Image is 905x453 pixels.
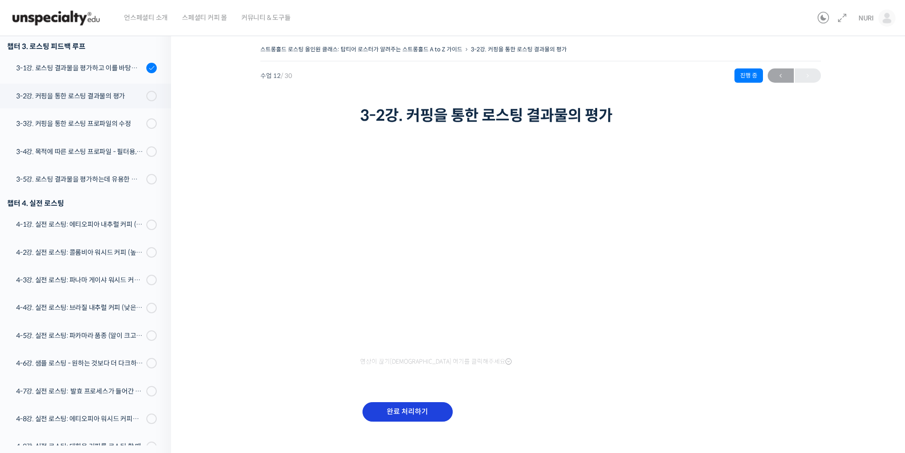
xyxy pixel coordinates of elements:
div: 4-8강. 실전 로스팅: 에티오피아 워시드 커피를 에스프레소용으로 로스팅 할 때 [16,414,143,424]
span: 설정 [147,316,158,323]
div: 3-5강. 로스팅 결과물을 평가하는데 유용한 팁들 - 연수를 활용한 커핑, 커핑용 분쇄도 찾기, 로스트 레벨에 따른 QC 등 [16,174,143,184]
a: 홈 [3,301,63,325]
span: 수업 12 [260,73,292,79]
span: ← [768,69,794,82]
a: 대화 [63,301,123,325]
div: 3-2강. 커핑을 통한 로스팅 결과물의 평가 [16,91,143,101]
div: 4-1강. 실전 로스팅: 에티오피아 내추럴 커피 (당분이 많이 포함되어 있고 색이 고르지 않은 경우) [16,219,143,230]
span: 홈 [30,316,36,323]
span: / 30 [281,72,292,80]
div: 4-7강. 실전 로스팅: 발효 프로세스가 들어간 커피를 필터용으로 로스팅 할 때 [16,386,143,396]
div: 챕터 4. 실전 로스팅 [7,197,157,210]
h1: 3-2강. 커핑을 통한 로스팅 결과물의 평가 [360,106,721,125]
div: 4-6강. 샘플 로스팅 - 원하는 것보다 더 다크하게 로스팅 하는 이유 [16,358,143,368]
a: 스트롱홀드 로스팅 올인원 클래스: 탑티어 로스터가 알려주는 스트롱홀드 A to Z 가이드 [260,46,462,53]
div: 3-1강. 로스팅 결과물을 평가하고 이를 바탕으로 프로파일을 설계하는 방법 [16,63,143,73]
span: NURI [858,14,874,22]
div: 진행 중 [734,68,763,83]
div: 4-4강. 실전 로스팅: 브라질 내추럴 커피 (낮은 고도에서 재배되어 당분과 밀도가 낮은 경우) [16,302,143,313]
a: 설정 [123,301,182,325]
div: 3-3강. 커핑을 통한 로스팅 프로파일의 수정 [16,118,143,129]
div: 4-3강. 실전 로스팅: 파나마 게이샤 워시드 커피 (플레이버 프로파일이 로스팅하기 까다로운 경우) [16,275,143,285]
input: 완료 처리하기 [362,402,453,422]
span: 영상이 끊기[DEMOGRAPHIC_DATA] 여기를 클릭해주세요 [360,358,512,366]
a: 3-2강. 커핑을 통한 로스팅 결과물의 평가 [471,46,567,53]
div: 4-2강. 실전 로스팅: 콜롬비아 워시드 커피 (높은 밀도와 수분율 때문에 1차 크랙에서 많은 수분을 방출하는 경우) [16,247,143,258]
div: 4-9강. 실전 로스팅: 대회용 커피를 로스팅 할 때 [16,441,143,452]
div: 4-5강. 실전 로스팅: 파카마라 품종 (알이 크고 산지에서 건조가 고르게 되기 힘든 경우) [16,330,143,341]
div: 챕터 3. 로스팅 피드백 루프 [7,40,157,53]
div: 3-4강. 목적에 따른 로스팅 프로파일 - 필터용, 에스프레소용 [16,146,143,157]
a: ←이전 [768,68,794,83]
span: 대화 [87,316,98,324]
